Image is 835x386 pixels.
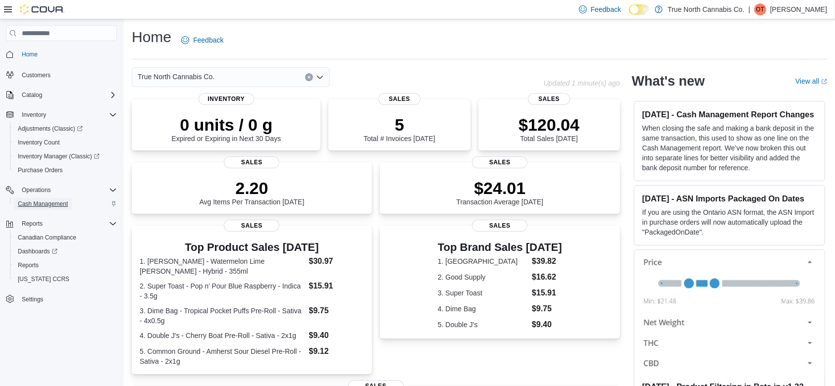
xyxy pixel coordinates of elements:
span: Reports [18,261,39,269]
span: Sales [528,93,571,105]
div: Total Sales [DATE] [519,115,579,143]
span: Canadian Compliance [14,232,117,243]
p: If you are using the Ontario ASN format, the ASN Import in purchase orders will now automatically... [642,207,817,237]
span: Operations [18,184,117,196]
a: Dashboards [10,244,121,258]
input: Dark Mode [629,4,650,15]
p: 0 units / 0 g [171,115,281,135]
span: Adjustments (Classic) [14,123,117,135]
span: Sales [224,220,279,232]
span: Sales [224,156,279,168]
button: Customers [2,67,121,82]
span: Home [18,48,117,60]
span: Catalog [18,89,117,101]
span: Inventory Manager (Classic) [14,150,117,162]
a: Adjustments (Classic) [14,123,87,135]
span: Cash Management [14,198,117,210]
p: 5 [364,115,435,135]
button: Operations [18,184,55,196]
dt: 3. Dime Bag - Tropical Pocket Puffs Pre-Roll - Sativa - 4x0.5g [140,306,305,326]
span: Settings [22,295,43,303]
span: Customers [18,68,117,81]
span: Sales [472,220,527,232]
span: Washington CCRS [14,273,117,285]
div: Avg Items Per Transaction [DATE] [199,178,304,206]
button: Catalog [2,88,121,102]
dt: 2. Super Toast - Pop n’ Pour Blue Raspberry - Indica - 3.5g [140,281,305,301]
dd: $15.91 [309,280,364,292]
p: $120.04 [519,115,579,135]
a: Inventory Count [14,137,64,148]
a: Dashboards [14,245,61,257]
a: Settings [18,293,47,305]
p: $24.01 [456,178,543,198]
dt: 1. [PERSON_NAME] - Watermelon Lime [PERSON_NAME] - Hybrid - 355ml [140,256,305,276]
a: Home [18,48,42,60]
dd: $9.75 [532,303,562,315]
button: Inventory [18,109,50,121]
span: Inventory [18,109,117,121]
img: Cova [20,4,64,14]
dt: 1. [GEOGRAPHIC_DATA] [438,256,528,266]
a: Cash Management [14,198,72,210]
button: Catalog [18,89,46,101]
h1: Home [132,27,171,47]
span: Feedback [193,35,223,45]
span: Inventory [199,93,254,105]
a: Inventory Manager (Classic) [14,150,104,162]
div: Transaction Average [DATE] [456,178,543,206]
button: Inventory [2,108,121,122]
div: Expired or Expiring in Next 30 Days [171,115,281,143]
button: Home [2,47,121,61]
a: Reports [14,259,43,271]
span: Feedback [591,4,621,14]
button: Inventory Count [10,136,121,149]
span: Customers [22,71,51,79]
a: Inventory Manager (Classic) [10,149,121,163]
span: Inventory Count [18,139,60,146]
button: Open list of options [316,73,324,81]
span: [US_STATE] CCRS [18,275,69,283]
p: When closing the safe and making a bank deposit in the same transaction, this used to show as one... [642,123,817,173]
span: Reports [18,218,117,230]
dd: $30.97 [309,255,364,267]
div: Oleksandr terekhov [754,3,766,15]
span: Sales [472,156,527,168]
a: [US_STATE] CCRS [14,273,73,285]
a: Adjustments (Classic) [10,122,121,136]
span: Operations [22,186,51,194]
button: [US_STATE] CCRS [10,272,121,286]
dt: 2. Good Supply [438,272,528,282]
p: Updated 1 minute(s) ago [544,79,620,87]
p: True North Cannabis Co. [668,3,744,15]
span: Catalog [22,91,42,99]
button: Cash Management [10,197,121,211]
a: Canadian Compliance [14,232,80,243]
button: Reports [18,218,47,230]
h3: [DATE] - ASN Imports Packaged On Dates [642,193,817,203]
dd: $9.12 [309,345,364,357]
a: View allExternal link [795,77,827,85]
button: Operations [2,183,121,197]
span: Dashboards [14,245,117,257]
dt: 5. Double J's [438,320,528,330]
a: Feedback [177,30,227,50]
div: Total # Invoices [DATE] [364,115,435,143]
dt: 4. Dime Bag [438,304,528,314]
h2: What's new [632,73,705,89]
span: Sales [378,93,421,105]
dd: $39.82 [532,255,562,267]
span: Reports [22,220,43,228]
p: 2.20 [199,178,304,198]
dd: $9.40 [309,330,364,341]
p: | [748,3,750,15]
dd: $15.91 [532,287,562,299]
button: Purchase Orders [10,163,121,177]
button: Reports [2,217,121,231]
a: Purchase Orders [14,164,67,176]
span: Canadian Compliance [18,234,76,241]
p: [PERSON_NAME] [770,3,827,15]
span: Ot [756,3,765,15]
span: True North Cannabis Co. [138,71,214,83]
